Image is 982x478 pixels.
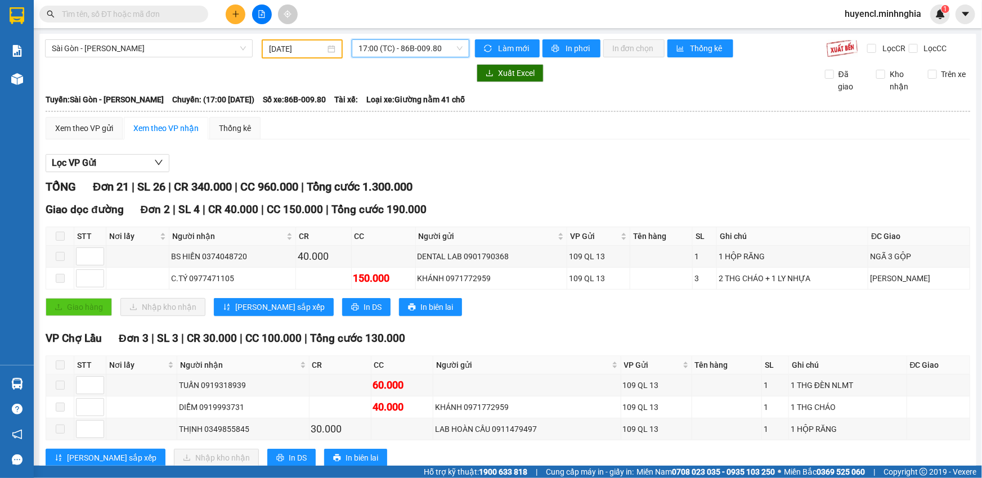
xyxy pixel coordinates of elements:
span: download [486,69,494,78]
input: Tìm tên, số ĐT hoặc mã đơn [62,8,195,20]
div: 1 HỘP RĂNG [791,423,905,435]
span: Đơn 2 [141,203,171,216]
span: question-circle [12,404,23,414]
div: DIỄM 0919993731 [179,401,307,413]
span: | [151,332,154,345]
div: 60.000 [373,377,431,393]
div: Xem theo VP gửi [55,122,113,134]
span: printer [551,44,561,53]
div: 1 [764,423,787,435]
div: Xem theo VP nhận [133,122,199,134]
div: KHÁNH 0971772959 [435,401,619,413]
button: downloadNhập kho nhận [174,449,259,467]
td: [PERSON_NAME] [868,268,970,290]
div: LAB HOÀN CẦU 0911479497 [435,423,619,435]
th: SL [693,227,717,246]
th: ĐC Giao [868,227,970,246]
span: [PERSON_NAME] sắp xếp [235,301,325,313]
td: 109 QL 13 [621,418,692,440]
span: Trên xe [937,68,971,80]
div: 109 QL 13 [569,250,628,263]
span: notification [12,429,23,440]
span: CR 40.000 [208,203,258,216]
span: VP Gửi [570,230,618,242]
span: Lọc CR [878,42,907,55]
button: printerIn phơi [542,39,600,57]
div: KHÁNH 0971772959 [418,272,565,285]
span: [PERSON_NAME] sắp xếp [67,452,156,464]
span: ⚪️ [778,470,781,474]
span: In DS [289,452,307,464]
span: Miền Nam [636,466,775,478]
span: Tổng cước 130.000 [310,332,405,345]
span: Đã giao [834,68,868,93]
span: | [240,332,243,345]
th: CR [310,356,371,375]
div: 40.000 [373,399,431,415]
button: plus [226,4,245,24]
span: printer [333,454,341,463]
span: Nơi lấy [109,230,158,242]
span: SL 3 [157,332,178,345]
span: | [536,466,537,478]
button: In đơn chọn [603,39,665,57]
span: Thống kê [690,42,724,55]
span: In biên lai [346,452,378,464]
span: In biên lai [420,301,453,313]
input: 13/10/2025 [269,43,325,55]
div: 109 QL 13 [623,401,690,413]
strong: 1900 633 818 [479,467,527,476]
span: printer [351,303,359,312]
div: 109 QL 13 [569,272,628,285]
span: Tài xế: [334,93,358,106]
span: | [304,332,307,345]
div: Thống kê [219,122,251,134]
span: Đơn 21 [93,180,129,193]
span: | [181,332,184,345]
span: printer [408,303,416,312]
span: search [47,10,55,18]
span: 1 [943,5,947,13]
span: VP Chợ Lầu [46,332,102,345]
th: CC [352,227,416,246]
th: Tên hàng [692,356,762,375]
span: VP Gửi [624,359,680,371]
button: printerIn DS [267,449,316,467]
span: Loại xe: Giường nằm 41 chỗ [366,93,465,106]
span: Người nhận [180,359,297,371]
img: logo-vxr [10,7,24,24]
span: sort-ascending [223,303,231,312]
span: aim [284,10,292,18]
button: Lọc VP Gửi [46,154,169,172]
span: sort-ascending [55,454,62,463]
span: Người gửi [436,359,609,371]
span: Tổng cước 1.300.000 [307,180,412,193]
div: 109 QL 13 [623,379,690,391]
td: 109 QL 13 [621,375,692,396]
div: 1 [764,401,787,413]
span: | [873,466,875,478]
img: solution-icon [11,45,23,57]
span: caret-down [961,9,971,19]
span: Xuất Excel [498,67,535,79]
span: plus [232,10,240,18]
span: Lọc CC [920,42,949,55]
strong: 0708 023 035 - 0935 103 250 [672,467,775,476]
span: Tổng cước 190.000 [331,203,427,216]
span: Cung cấp máy in - giấy in: [546,466,634,478]
b: Tuyến: Sài Gòn - [PERSON_NAME] [46,95,164,104]
th: Ghi chú [717,227,868,246]
span: CC 100.000 [245,332,302,345]
span: Miền Bắc [784,466,865,478]
span: | [326,203,329,216]
div: 40.000 [298,249,349,264]
span: down [154,158,163,167]
td: 109 QL 13 [567,246,630,268]
button: printerIn biên lai [324,449,387,467]
span: Nơi lấy [109,359,165,371]
img: warehouse-icon [11,73,23,85]
div: 1 HỘP RĂNG [719,250,866,263]
th: CR [296,227,351,246]
div: 150.000 [353,270,414,286]
span: | [173,203,176,216]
